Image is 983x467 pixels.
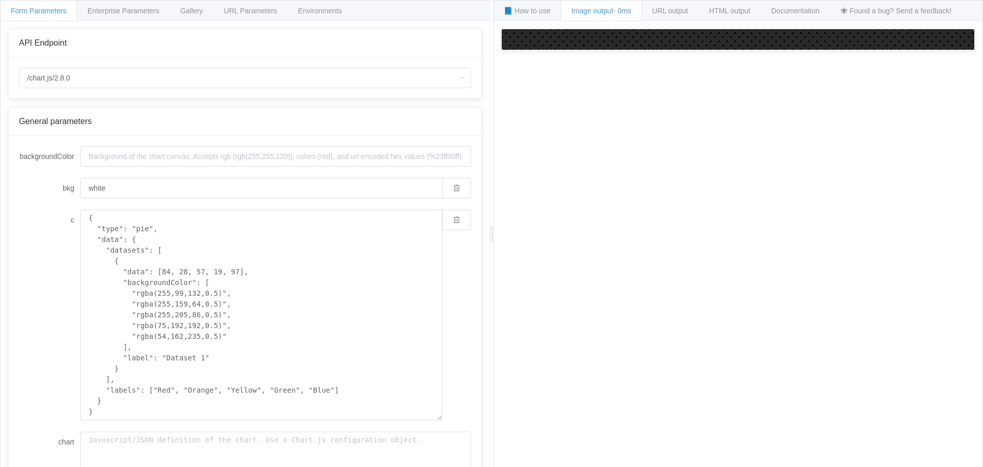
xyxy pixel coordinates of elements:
span: URL Parameters [224,7,277,15]
label: c [19,210,80,230]
span: Enterprise Parameters [88,7,159,15]
span: Image output [571,7,631,15]
span: API Endpoint [19,38,67,47]
label: backgroundColor [19,146,80,167]
input: Background of the chart canvas. Accepts rgb (rgb(255,255,120)), colors (red), and url-encoded hex... [80,178,442,198]
input: Select [19,68,471,88]
span: 📘 How to use [504,7,550,15]
label: chart [19,432,80,452]
span: Environments [298,7,342,15]
span: General parameters [19,117,92,126]
span: URL output [652,7,688,15]
input: Background of the chart canvas. Accepts rgb (rgb(255,255,120)), colors (red), and url-encoded hex... [80,146,471,167]
span: Gallery [180,7,203,15]
span: Form Parameters [11,7,67,15]
span: Documentation [771,7,819,15]
span: - 0ms [613,7,631,15]
span: HTML output [709,7,750,15]
span: 🕷 Found a bug? Send a feedback! [841,7,952,15]
label: bkg [19,178,80,198]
